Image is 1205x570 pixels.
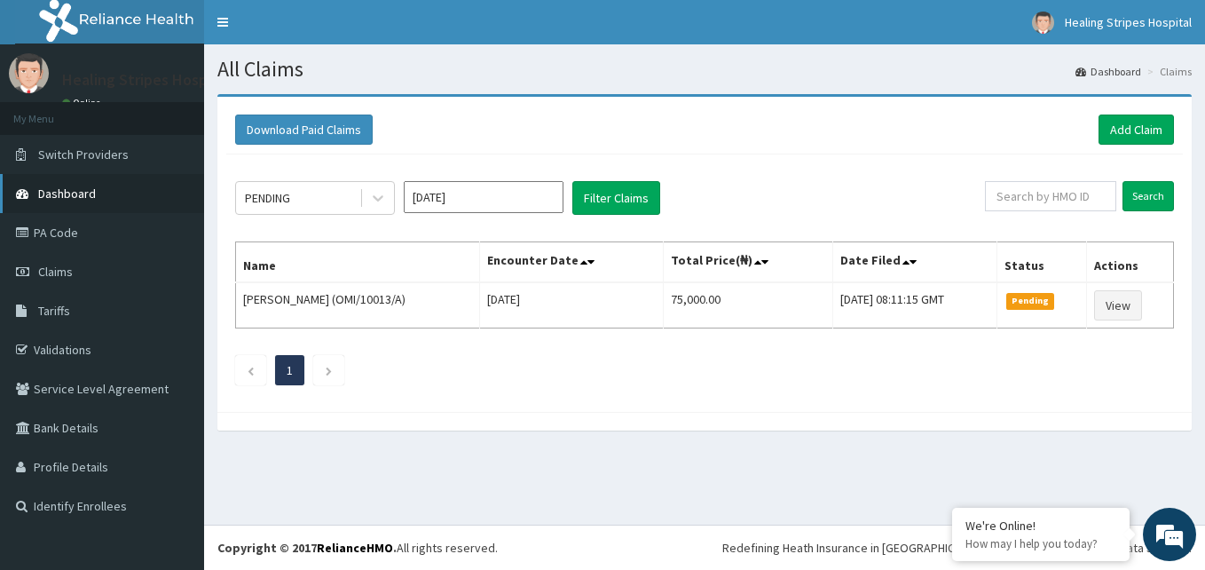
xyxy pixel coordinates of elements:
[1075,64,1141,79] a: Dashboard
[1122,181,1174,211] input: Search
[722,539,1192,557] div: Redefining Heath Insurance in [GEOGRAPHIC_DATA] using Telemedicine and Data Science!
[480,282,664,329] td: [DATE]
[965,518,1116,534] div: We're Online!
[38,146,129,162] span: Switch Providers
[965,536,1116,551] p: How may I help you today?
[1143,64,1192,79] li: Claims
[1006,293,1055,309] span: Pending
[9,381,338,443] textarea: Type your message and hit 'Enter'
[1087,242,1174,283] th: Actions
[204,525,1205,570] footer: All rights reserved.
[1094,290,1142,321] a: View
[235,115,373,145] button: Download Paid Claims
[62,97,105,109] a: Online
[236,282,480,329] td: [PERSON_NAME] (OMI/10013/A)
[247,362,255,378] a: Previous page
[1099,115,1174,145] a: Add Claim
[287,362,293,378] a: Page 1 is your current page
[317,540,393,556] a: RelianceHMO
[62,72,231,88] p: Healing Stripes Hospital
[291,9,334,51] div: Minimize live chat window
[833,282,997,329] td: [DATE] 08:11:15 GMT
[1032,12,1054,34] img: User Image
[996,242,1086,283] th: Status
[217,58,1192,81] h1: All Claims
[985,181,1116,211] input: Search by HMO ID
[103,171,245,351] span: We're online!
[38,303,70,319] span: Tariffs
[245,189,290,207] div: PENDING
[1065,14,1192,30] span: Healing Stripes Hospital
[833,242,997,283] th: Date Filed
[236,242,480,283] th: Name
[38,186,96,202] span: Dashboard
[325,362,333,378] a: Next page
[38,264,73,280] span: Claims
[480,242,664,283] th: Encounter Date
[572,181,660,215] button: Filter Claims
[33,89,72,133] img: d_794563401_company_1708531726252_794563401
[92,99,298,123] div: Chat with us now
[9,53,49,93] img: User Image
[404,181,563,213] input: Select Month and Year
[663,282,832,329] td: 75,000.00
[217,540,397,556] strong: Copyright © 2017 .
[663,242,832,283] th: Total Price(₦)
